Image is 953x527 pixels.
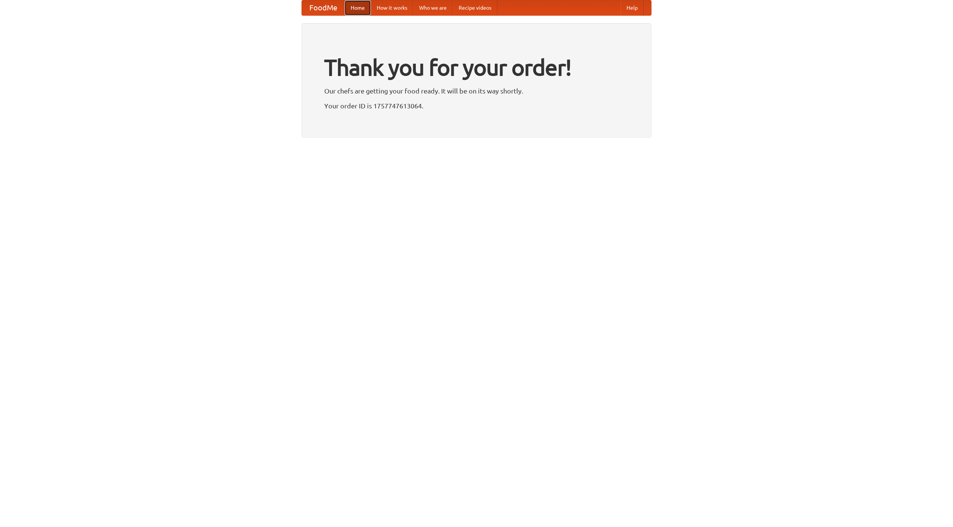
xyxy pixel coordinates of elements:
[324,85,629,96] p: Our chefs are getting your food ready. It will be on its way shortly.
[324,100,629,111] p: Your order ID is 1757747613064.
[324,50,629,85] h1: Thank you for your order!
[371,0,413,15] a: How it works
[413,0,453,15] a: Who we are
[453,0,497,15] a: Recipe videos
[621,0,644,15] a: Help
[302,0,345,15] a: FoodMe
[345,0,371,15] a: Home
